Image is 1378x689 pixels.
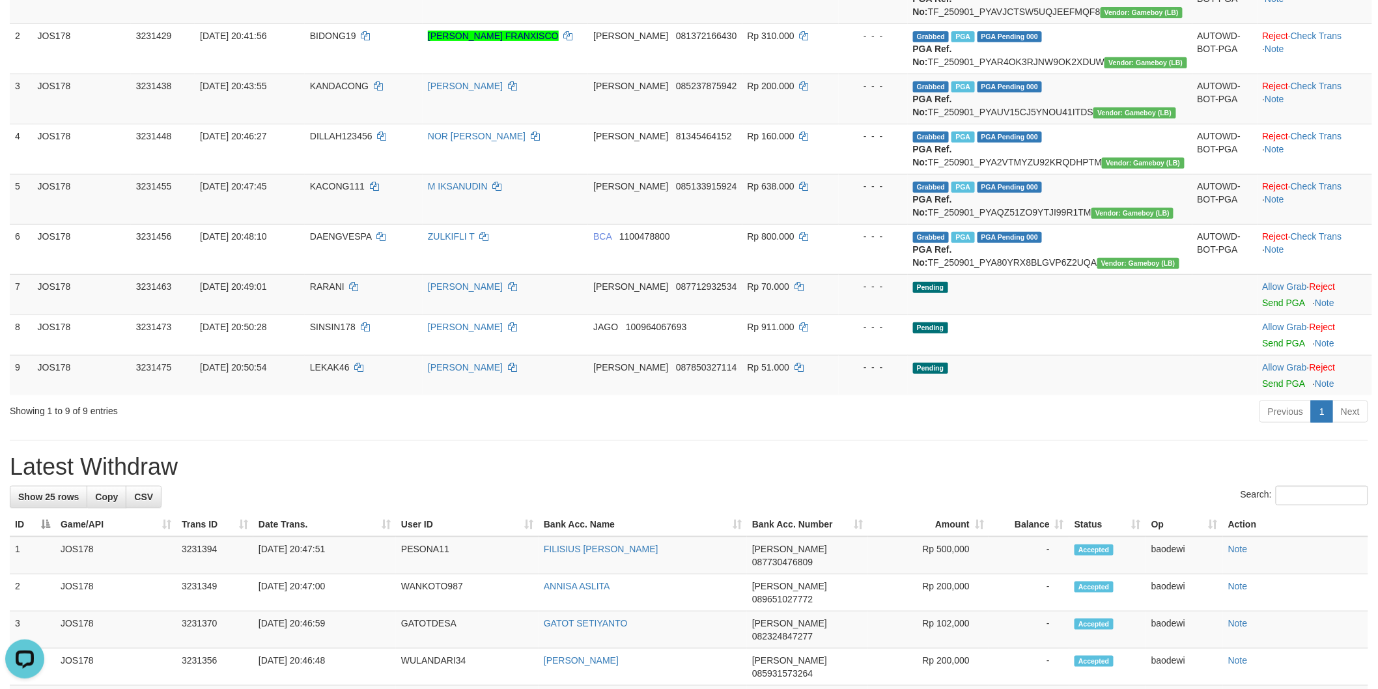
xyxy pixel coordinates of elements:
td: 3 [10,74,33,124]
b: PGA Ref. No: [913,44,952,67]
a: Reject [1310,362,1336,373]
span: LEKAK46 [310,362,350,373]
span: Copy 1100478800 to clipboard [619,231,670,242]
span: Rp 70.000 [748,281,790,292]
span: Vendor URL: https://dashboard.q2checkout.com/secure [1101,7,1183,18]
span: 3231473 [136,322,172,332]
a: [PERSON_NAME] FRANXISCO [428,31,559,41]
div: - - - [844,361,903,374]
a: Allow Grab [1263,362,1307,373]
th: Op: activate to sort column ascending [1146,513,1223,537]
div: - - - [844,130,903,143]
a: Reject [1263,131,1289,141]
span: 3231456 [136,231,172,242]
td: Rp 102,000 [868,612,989,649]
span: Accepted [1075,544,1114,555]
th: Bank Acc. Number: activate to sort column ascending [747,513,868,537]
span: PGA Pending [977,31,1043,42]
a: ANNISA ASLITA [544,581,610,591]
b: PGA Ref. No: [913,94,952,117]
span: Pending [913,363,948,374]
td: 2 [10,23,33,74]
th: Amount: activate to sort column ascending [868,513,989,537]
td: JOS178 [55,649,176,686]
span: Vendor URL: https://dashboard.q2checkout.com/secure [1093,107,1175,119]
b: PGA Ref. No: [913,194,952,218]
td: 1 [10,537,55,574]
span: · [1263,322,1310,332]
td: baodewi [1146,649,1223,686]
td: · · [1258,124,1372,174]
a: ZULKIFLI T [428,231,475,242]
span: Copy 085237875942 to clipboard [676,81,737,91]
td: baodewi [1146,612,1223,649]
span: [DATE] 20:46:27 [200,131,266,141]
span: Copy [95,492,118,502]
span: 3231448 [136,131,172,141]
span: JAGO [593,322,618,332]
td: 3231349 [176,574,253,612]
span: [DATE] 20:49:01 [200,281,266,292]
span: Rp 310.000 [748,31,794,41]
td: [DATE] 20:46:59 [253,612,396,649]
span: [PERSON_NAME] [593,81,668,91]
span: Marked by baodewi [951,132,974,143]
td: JOS178 [33,224,131,274]
span: Rp 800.000 [748,231,794,242]
td: 3231356 [176,649,253,686]
a: Check Trans [1291,181,1342,191]
td: 3231394 [176,537,253,574]
span: 3231475 [136,362,172,373]
a: [PERSON_NAME] [428,281,503,292]
a: Note [1265,94,1284,104]
span: Copy 085931573264 to clipboard [752,668,813,679]
a: Previous [1259,401,1312,423]
th: ID: activate to sort column descending [10,513,55,537]
td: AUTOWD-BOT-PGA [1192,124,1258,174]
div: Showing 1 to 9 of 9 entries [10,399,565,417]
div: - - - [844,230,903,243]
th: Trans ID: activate to sort column ascending [176,513,253,537]
span: Rp 911.000 [748,322,794,332]
span: · [1263,281,1310,292]
td: - [989,537,1069,574]
span: Accepted [1075,619,1114,630]
div: - - - [844,180,903,193]
span: [DATE] 20:47:45 [200,181,266,191]
a: Note [1228,618,1248,628]
a: FILISIUS [PERSON_NAME] [544,544,658,554]
a: Reject [1310,322,1336,332]
td: - [989,649,1069,686]
a: GATOT SETIYANTO [544,618,628,628]
td: JOS178 [33,124,131,174]
div: - - - [844,320,903,333]
span: Grabbed [913,81,949,92]
h1: Latest Withdraw [10,454,1368,480]
td: AUTOWD-BOT-PGA [1192,23,1258,74]
span: Vendor URL: https://dashboard.q2checkout.com/secure [1102,158,1184,169]
a: Check Trans [1291,81,1342,91]
td: JOS178 [55,574,176,612]
span: DILLAH123456 [310,131,373,141]
td: JOS178 [33,74,131,124]
a: Send PGA [1263,378,1305,389]
td: JOS178 [33,23,131,74]
td: [DATE] 20:46:48 [253,649,396,686]
td: 3231370 [176,612,253,649]
td: baodewi [1146,537,1223,574]
span: Copy 089651027772 to clipboard [752,594,813,604]
td: JOS178 [33,274,131,315]
span: Copy 087730476809 to clipboard [752,557,813,567]
th: User ID: activate to sort column ascending [396,513,539,537]
td: JOS178 [55,612,176,649]
a: Note [1265,44,1284,54]
td: 6 [10,224,33,274]
span: DAENGVESPA [310,231,372,242]
td: · [1258,355,1372,395]
span: [PERSON_NAME] [593,281,668,292]
span: Rp 51.000 [748,362,790,373]
td: · · [1258,224,1372,274]
td: Rp 200,000 [868,574,989,612]
a: Allow Grab [1263,281,1307,292]
span: 3231463 [136,281,172,292]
